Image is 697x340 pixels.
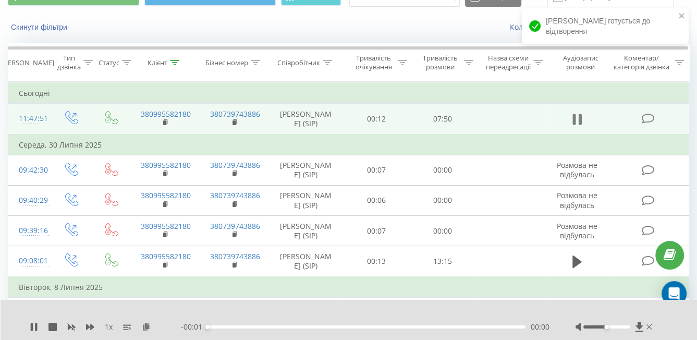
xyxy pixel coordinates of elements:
[148,58,167,67] div: Клієнт
[181,322,207,332] span: - 00:01
[268,185,343,215] td: [PERSON_NAME] (SIP)
[555,54,606,71] div: Аудіозапис розмови
[19,108,40,129] div: 11:47:51
[205,58,248,67] div: Бізнес номер
[8,135,689,155] td: Середа, 30 Липня 2025
[2,58,54,67] div: [PERSON_NAME]
[522,8,689,44] div: [PERSON_NAME] готується до відтворення
[557,190,597,210] span: Розмова не відбулась
[419,54,462,71] div: Тривалість розмови
[343,155,409,185] td: 00:07
[99,58,119,67] div: Статус
[141,190,191,200] a: 380995582180
[141,221,191,231] a: 380995582180
[105,322,113,332] span: 1 x
[8,277,689,298] td: Вівторок, 8 Липня 2025
[410,246,476,277] td: 13:15
[343,246,409,277] td: 00:13
[352,54,395,71] div: Тривалість очікування
[268,297,343,328] td: [PERSON_NAME] (SIP)
[604,325,608,329] div: Accessibility label
[410,155,476,185] td: 00:00
[19,160,40,180] div: 09:42:30
[19,221,40,241] div: 09:39:16
[268,216,343,246] td: [PERSON_NAME] (SIP)
[662,281,687,306] div: Open Intercom Messenger
[611,54,672,71] div: Коментар/категорія дзвінка
[141,160,191,170] a: 380995582180
[210,221,260,231] a: 380739743886
[343,216,409,246] td: 00:07
[410,185,476,215] td: 00:00
[19,190,40,211] div: 09:40:29
[268,155,343,185] td: [PERSON_NAME] (SIP)
[268,246,343,277] td: [PERSON_NAME] (SIP)
[510,22,689,32] a: Коли дані можуть відрізнятися вiд інших систем
[410,216,476,246] td: 00:00
[57,54,81,71] div: Тип дзвінка
[485,54,531,71] div: Назва схеми переадресації
[410,297,476,328] td: 00:00
[19,251,40,271] div: 09:08:01
[8,83,689,104] td: Сьогодні
[210,160,260,170] a: 380739743886
[557,221,597,240] span: Розмова не відбулась
[343,297,409,328] td: 00:10
[277,58,320,67] div: Співробітник
[343,104,409,135] td: 00:12
[8,22,72,32] button: Скинути фільтри
[678,11,686,21] button: close
[531,322,549,332] span: 00:00
[210,109,260,119] a: 380739743886
[557,160,597,179] span: Розмова не відбулась
[205,325,210,329] div: Accessibility label
[141,109,191,119] a: 380995582180
[410,104,476,135] td: 07:50
[210,251,260,261] a: 380739743886
[210,190,260,200] a: 380739743886
[343,185,409,215] td: 00:06
[268,104,343,135] td: [PERSON_NAME] (SIP)
[141,251,191,261] a: 380995582180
